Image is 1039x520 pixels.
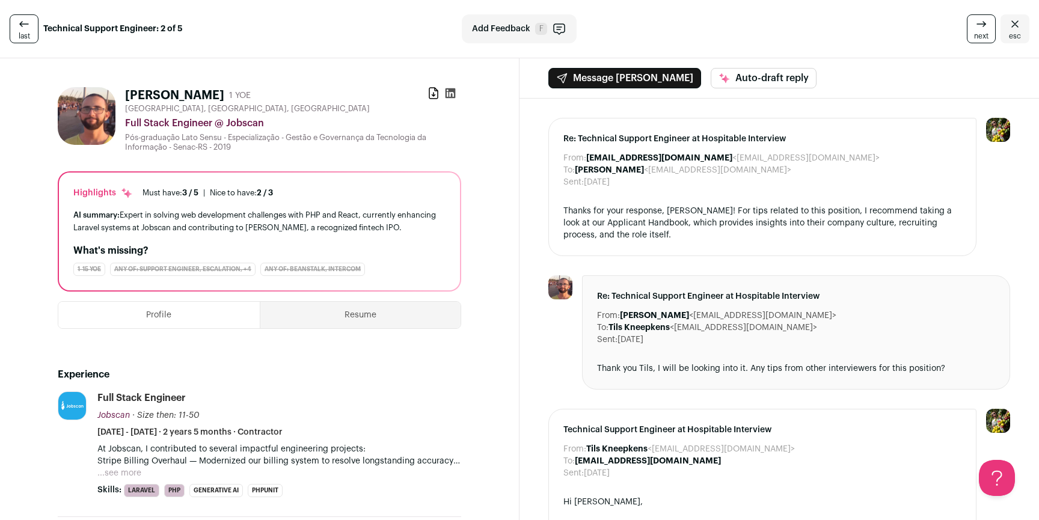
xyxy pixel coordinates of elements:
img: 6689865-medium_jpg [986,409,1010,433]
button: Message [PERSON_NAME] [548,68,701,88]
span: 2 / 3 [257,189,273,197]
b: [EMAIL_ADDRESS][DOMAIN_NAME] [575,457,721,465]
a: Close [1001,14,1029,43]
span: 3 / 5 [182,189,198,197]
dd: <[EMAIL_ADDRESS][DOMAIN_NAME]> [586,152,880,164]
span: · Size then: 11-50 [132,411,200,420]
div: Nice to have: [210,188,273,198]
dt: To: [597,322,608,334]
div: 1 YOE [229,90,251,102]
dt: Sent: [563,467,584,479]
h2: Experience [58,367,461,382]
b: [PERSON_NAME] [575,166,644,174]
b: [EMAIL_ADDRESS][DOMAIN_NAME] [586,154,732,162]
button: Add Feedback F [462,14,577,43]
span: Add Feedback [472,23,530,35]
span: esc [1009,31,1021,41]
p: Stripe Billing Overhaul — Modernized our billing system to resolve longstanding accuracy and perm... [97,455,461,467]
img: 0a8d885a6d914bde2efafce8f9137433defcaca1663e24312421221acad6569d.jpg [58,87,115,145]
dd: [DATE] [584,467,610,479]
dt: To: [563,455,575,467]
div: Any of: Beanstalk, Intercom [260,263,365,276]
button: ...see more [97,467,141,479]
span: next [974,31,988,41]
dd: <[EMAIL_ADDRESS][DOMAIN_NAME]> [608,322,817,334]
p: At Jobscan, I contributed to several impactful engineering projects: [97,443,461,455]
h2: What's missing? [73,243,446,258]
dt: Sent: [563,176,584,188]
li: Generative AI [189,484,243,497]
span: Technical Support Engineer at Hospitable Interview [563,424,961,436]
dt: Sent: [597,334,618,346]
h1: [PERSON_NAME] [125,87,224,104]
img: 0a8d885a6d914bde2efafce8f9137433defcaca1663e24312421221acad6569d.jpg [548,275,572,299]
div: Thank you Tils, I will be looking into it. Any tips from other interviewers for this position? [597,362,995,375]
b: Tils Kneepkens [608,323,670,332]
button: Resume [260,302,461,328]
div: Hi [PERSON_NAME], [563,496,961,508]
div: 1-15 YOE [73,263,105,276]
div: Full Stack Engineer @ Jobscan [125,116,461,130]
b: Tils Kneepkens [586,445,648,453]
span: F [535,23,547,35]
div: Thanks for your response, [PERSON_NAME]! For tips related to this position, I recommend taking a ... [563,205,961,241]
button: Auto-draft reply [711,68,817,88]
span: [GEOGRAPHIC_DATA], [GEOGRAPHIC_DATA], [GEOGRAPHIC_DATA] [125,104,370,114]
div: Must have: [143,188,198,198]
li: PHPUnit [248,484,283,497]
dd: <[EMAIL_ADDRESS][DOMAIN_NAME]> [620,310,836,322]
button: Profile [58,302,260,328]
a: next [967,14,996,43]
div: Highlights [73,187,133,199]
iframe: Help Scout Beacon - Open [979,460,1015,496]
dd: <[EMAIL_ADDRESS][DOMAIN_NAME]> [586,443,795,455]
dd: [DATE] [584,176,610,188]
span: Re: Technical Support Engineer at Hospitable Interview [597,290,995,302]
span: Skills: [97,484,121,496]
dt: From: [597,310,620,322]
dd: [DATE] [618,334,643,346]
img: 7544d6023f140e00211f9b550a014bf68a58924598d0ccd1380d962ef61a847f.jpg [58,392,86,420]
span: last [19,31,30,41]
a: last [10,14,38,43]
span: AI summary: [73,211,120,219]
div: Expert in solving web development challenges with PHP and React, currently enhancing Laravel syst... [73,209,446,234]
span: [DATE] - [DATE] · 2 years 5 months · Contractor [97,426,283,438]
strong: Technical Support Engineer: 2 of 5 [43,23,183,35]
span: Jobscan [97,411,130,420]
dd: <[EMAIL_ADDRESS][DOMAIN_NAME]> [575,164,791,176]
div: Full Stack Engineer [97,391,186,405]
img: 6689865-medium_jpg [986,118,1010,142]
b: [PERSON_NAME] [620,311,689,320]
div: Pós-graduação Lato Sensu - Especialização - Gestão e Governança da Tecnologia da Informação - Sen... [125,133,461,152]
div: Any of: support engineer, escalation, +4 [110,263,256,276]
ul: | [143,188,273,198]
dt: From: [563,443,586,455]
li: PHP [164,484,185,497]
li: Laravel [124,484,159,497]
span: Re: Technical Support Engineer at Hospitable Interview [563,133,961,145]
dt: From: [563,152,586,164]
dt: To: [563,164,575,176]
